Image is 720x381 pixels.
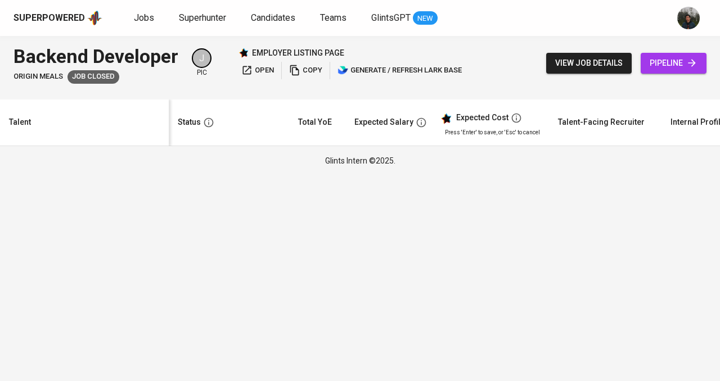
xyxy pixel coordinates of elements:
[134,12,154,23] span: Jobs
[289,64,322,77] span: copy
[238,48,249,58] img: Glints Star
[238,62,277,79] button: open
[456,113,508,123] div: Expected Cost
[677,7,700,29] img: glenn@glints.com
[337,65,349,76] img: lark
[251,12,295,23] span: Candidates
[641,53,706,74] a: pipeline
[87,10,102,26] img: app logo
[178,115,201,129] div: Status
[298,115,332,129] div: Total YoE
[354,115,413,129] div: Expected Salary
[335,62,465,79] button: lark generate / refresh lark base
[413,13,438,24] span: NEW
[337,64,462,77] span: generate / refresh lark base
[179,12,226,23] span: Superhunter
[371,11,438,25] a: GlintsGPT NEW
[440,113,452,124] img: glints_star.svg
[13,71,63,82] span: Origin Meals
[251,11,298,25] a: Candidates
[67,71,119,82] span: Job Closed
[192,48,211,68] div: J
[320,12,346,23] span: Teams
[13,10,102,26] a: Superpoweredapp logo
[67,70,119,84] div: Client has not responded > 14 days
[179,11,228,25] a: Superhunter
[650,56,697,70] span: pipeline
[555,56,623,70] span: view job details
[320,11,349,25] a: Teams
[286,62,325,79] button: copy
[546,53,632,74] button: view job details
[13,12,85,25] div: Superpowered
[558,115,645,129] div: Talent-Facing Recruiter
[252,47,344,58] p: employer listing page
[134,11,156,25] a: Jobs
[445,128,540,137] p: Press 'Enter' to save, or 'Esc' to cancel
[9,115,31,129] div: Talent
[13,43,178,70] div: Backend Developer
[241,64,274,77] span: open
[371,12,411,23] span: GlintsGPT
[192,48,211,78] div: pic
